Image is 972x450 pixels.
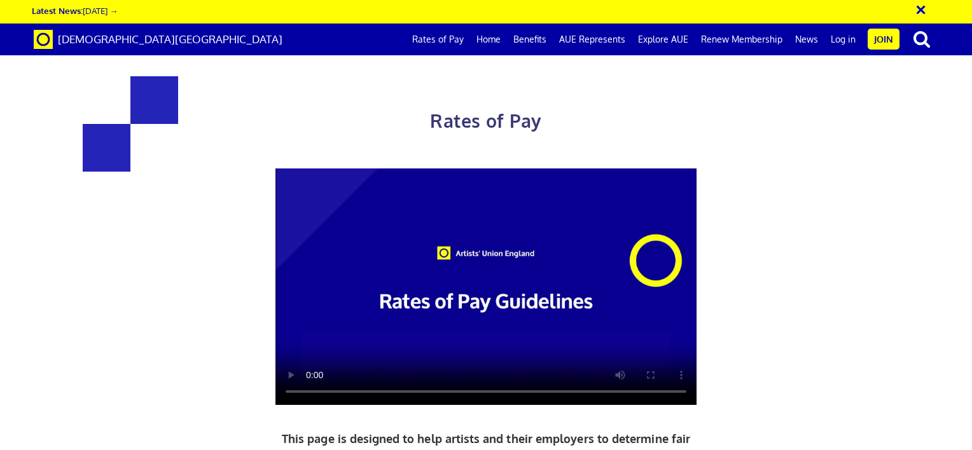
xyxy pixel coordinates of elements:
[32,5,118,16] a: Latest News:[DATE] →
[430,109,541,132] span: Rates of Pay
[824,24,862,55] a: Log in
[553,24,632,55] a: AUE Represents
[58,32,282,46] span: [DEMOGRAPHIC_DATA][GEOGRAPHIC_DATA]
[868,29,899,50] a: Join
[902,25,941,52] button: search
[470,24,507,55] a: Home
[632,24,695,55] a: Explore AUE
[406,24,470,55] a: Rates of Pay
[695,24,789,55] a: Renew Membership
[24,24,292,55] a: Brand [DEMOGRAPHIC_DATA][GEOGRAPHIC_DATA]
[32,5,83,16] strong: Latest News:
[789,24,824,55] a: News
[507,24,553,55] a: Benefits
